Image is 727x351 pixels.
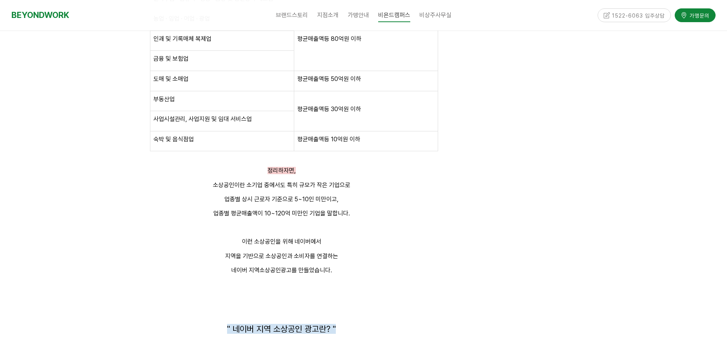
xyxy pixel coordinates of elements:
p: 평균매출액등 30억원 이하 [297,104,435,114]
p: 이런 소상공인을 위해 네이버에서 [125,236,438,247]
a: 지점소개 [313,6,343,25]
span: 지점소개 [317,11,339,19]
p: 평균매출액등 80억원 이하 [297,34,435,44]
p: 네이버 지역소상공인광고를 만들었습니다. [125,265,438,275]
span: 비상주사무실 [419,11,451,19]
p: 지역을 기반으로 소상공인과 소비자를 연결하는 [125,251,438,261]
p: 업종별 상시 근로자 기준으로 5~10인 미만이고, [125,194,438,204]
p: 소상공인이란 소기업 중에서도 특히 규모가 작은 기업으로 [125,180,438,190]
a: 브랜드스토리 [271,6,313,25]
span: 가맹문의 [687,11,709,18]
span: " 네이버 지역 소상공인 광고란? " [227,324,336,334]
p: 업종별 평균매출액이 10~120억 미만인 기업을 말합니다. [125,208,438,218]
p: 금융 및 보험업 [153,54,291,64]
a: 비욘드캠퍼스 [374,6,415,25]
span: 가맹안내 [348,11,369,19]
a: 가맹문의 [675,8,716,21]
p: 평균매출액등 10억원 이하 [297,134,435,144]
p: 숙박 및 음식점업 [153,134,291,144]
span: 비욘드캠퍼스 [378,9,410,22]
a: 가맹안내 [343,6,374,25]
a: 비상주사무실 [415,6,456,25]
span: 브랜드스토리 [276,11,308,19]
span: 정리하자면, [268,167,296,174]
p: 사업시설관리, 사업지원 및 임대 서비스업 [153,114,291,124]
p: 부동산업 [153,94,291,104]
p: 평균매출액등 50억원 이하 [297,74,435,84]
p: 인괘 및 기록매체 복제업 [153,34,291,44]
a: BEYONDWORK [11,8,69,22]
p: 도매 및 소매업 [153,74,291,84]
